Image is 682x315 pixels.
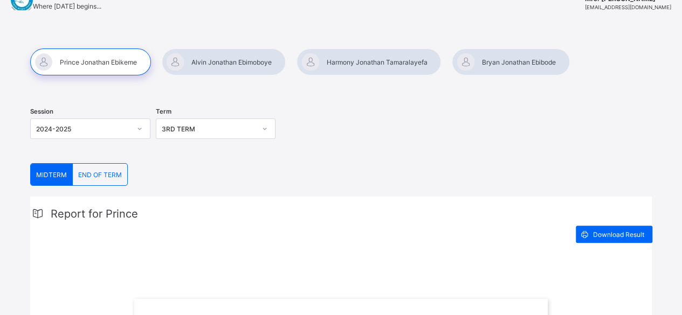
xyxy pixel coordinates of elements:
span: [EMAIL_ADDRESS][DOMAIN_NAME] [585,4,671,10]
span: Where [DATE] begins... [33,2,101,10]
span: Report for Prince [51,207,138,220]
span: Session [30,108,53,115]
span: Download Result [593,230,644,239]
div: 2024-2025 [36,125,130,133]
span: Term [156,108,171,115]
div: 3RD TERM [162,125,256,133]
span: MIDTERM [36,171,67,179]
span: END OF TERM [78,171,122,179]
